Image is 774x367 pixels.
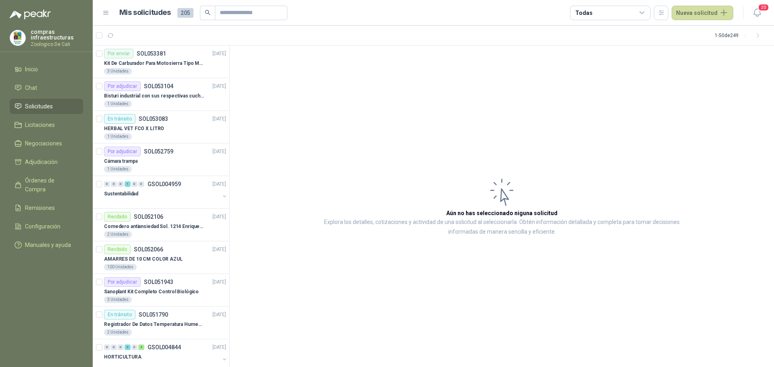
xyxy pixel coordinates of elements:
a: Negociaciones [10,136,83,151]
a: RecibidoSOL052066[DATE] AMARRES DE 10 CM COLOR AZUL100 Unidades [93,241,229,274]
p: [DATE] [212,246,226,253]
a: En tránsitoSOL053083[DATE] HERBAL VET FCO X LITRO1 Unidades [93,111,229,143]
p: Bisturi industrial con sus respectivas cuchillas segun muestra [104,92,204,100]
span: search [205,10,210,15]
p: SOL052759 [144,149,173,154]
div: Recibido [104,212,131,222]
p: SOL053381 [137,51,166,56]
div: 1 - 50 de 249 [715,29,764,42]
p: SOL051943 [144,279,173,285]
span: Remisiones [25,203,55,212]
div: 1 Unidades [104,101,132,107]
span: Licitaciones [25,120,55,129]
p: SOL053104 [144,83,173,89]
div: 3 Unidades [104,68,132,75]
p: Explora los detalles, cotizaciones y actividad de una solicitud al seleccionarla. Obtén informaci... [310,218,693,237]
a: Chat [10,80,83,95]
div: 1 [125,181,131,187]
div: 0 [118,181,124,187]
img: Logo peakr [10,10,51,19]
a: Remisiones [10,200,83,216]
a: Configuración [10,219,83,234]
p: [DATE] [212,180,226,188]
span: Manuales y ayuda [25,241,71,249]
span: Negociaciones [25,139,62,148]
a: Órdenes de Compra [10,173,83,197]
h1: Mis solicitudes [119,7,171,19]
p: HERBAL VET FCO X LITRO [104,125,164,133]
p: [DATE] [212,148,226,156]
div: 4 [138,344,144,350]
div: En tránsito [104,310,135,319]
p: GSOL004959 [148,181,181,187]
span: Órdenes de Compra [25,176,75,194]
button: 20 [750,6,764,20]
span: Adjudicación [25,158,58,166]
p: compras infraestructuras [31,29,83,40]
a: Licitaciones [10,117,83,133]
div: 100 Unidades [104,264,137,270]
div: Por adjudicar [104,277,141,287]
a: RecibidoSOL052106[DATE] Comedero antiansiedad Sol. 1214 Enriquecimiento2 Unidades [93,209,229,241]
p: [DATE] [212,311,226,319]
p: Cámara trampa [104,158,137,165]
h3: Aún no has seleccionado niguna solicitud [446,209,558,218]
span: Chat [25,83,37,92]
a: Adjudicación [10,154,83,170]
p: [DATE] [212,115,226,123]
div: 0 [104,181,110,187]
p: HORTICULTURA [104,353,141,361]
img: Company Logo [10,30,25,46]
p: [DATE] [212,83,226,90]
div: 0 [111,181,117,187]
div: 2 Unidades [104,231,132,238]
div: 1 Unidades [104,133,132,140]
div: 0 [131,344,137,350]
a: Solicitudes [10,99,83,114]
div: Recibido [104,245,131,254]
p: Kit De Carburador Para Motosierra Tipo M250 - Zama [104,60,204,67]
div: 0 [111,344,117,350]
p: SOL051790 [139,312,168,317]
div: 3 [125,344,131,350]
div: Por adjudicar [104,147,141,156]
span: 20 [758,4,769,11]
div: Por enviar [104,49,133,58]
div: 0 [138,181,144,187]
p: [DATE] [212,50,226,58]
p: Sustentabilidad [104,190,138,198]
p: [DATE] [212,213,226,221]
p: Comedero antiansiedad Sol. 1214 Enriquecimiento [104,223,204,230]
div: 0 [131,181,137,187]
p: SOL053083 [139,116,168,122]
span: Configuración [25,222,60,231]
span: 205 [177,8,193,18]
p: AMARRES DE 10 CM COLOR AZUL [104,255,183,263]
p: Zoologico De Cali [31,42,83,47]
a: Inicio [10,62,83,77]
a: Manuales y ayuda [10,237,83,253]
span: Solicitudes [25,102,53,111]
div: 2 Unidades [104,329,132,336]
p: Sanoplant Kit Completo Control Biológico [104,288,199,296]
p: SOL052066 [134,247,163,252]
a: Por enviarSOL053381[DATE] Kit De Carburador Para Motosierra Tipo M250 - Zama3 Unidades [93,46,229,78]
div: En tránsito [104,114,135,124]
button: Nueva solicitud [672,6,733,20]
p: [DATE] [212,278,226,286]
p: Registrador De Datos Temperatura Humedad Usb 32.000 Registro [104,321,204,328]
a: Por adjudicarSOL052759[DATE] Cámara trampa1 Unidades [93,143,229,176]
p: SOL052106 [134,214,163,220]
a: Por adjudicarSOL053104[DATE] Bisturi industrial con sus respectivas cuchillas segun muestra1 Unid... [93,78,229,111]
div: Por adjudicar [104,81,141,91]
p: [DATE] [212,344,226,351]
div: 1 Unidades [104,166,132,172]
div: 0 [118,344,124,350]
span: Inicio [25,65,38,74]
div: 3 Unidades [104,297,132,303]
a: 0 0 0 1 0 0 GSOL004959[DATE] Sustentabilidad [104,179,228,205]
a: Por adjudicarSOL051943[DATE] Sanoplant Kit Completo Control Biológico3 Unidades [93,274,229,307]
div: Todas [575,8,592,17]
div: 0 [104,344,110,350]
p: GSOL004844 [148,344,181,350]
